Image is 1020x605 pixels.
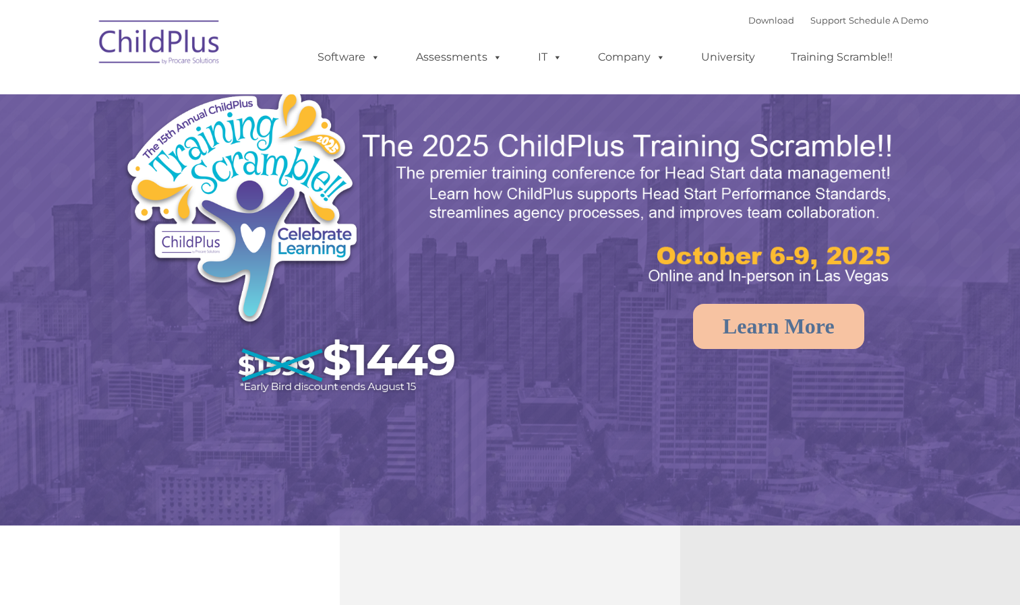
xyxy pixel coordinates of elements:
[688,44,769,71] a: University
[304,44,394,71] a: Software
[810,15,846,26] a: Support
[402,44,516,71] a: Assessments
[693,304,864,349] a: Learn More
[524,44,576,71] a: IT
[748,15,794,26] a: Download
[584,44,679,71] a: Company
[748,15,928,26] font: |
[92,11,227,78] img: ChildPlus by Procare Solutions
[849,15,928,26] a: Schedule A Demo
[777,44,906,71] a: Training Scramble!!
